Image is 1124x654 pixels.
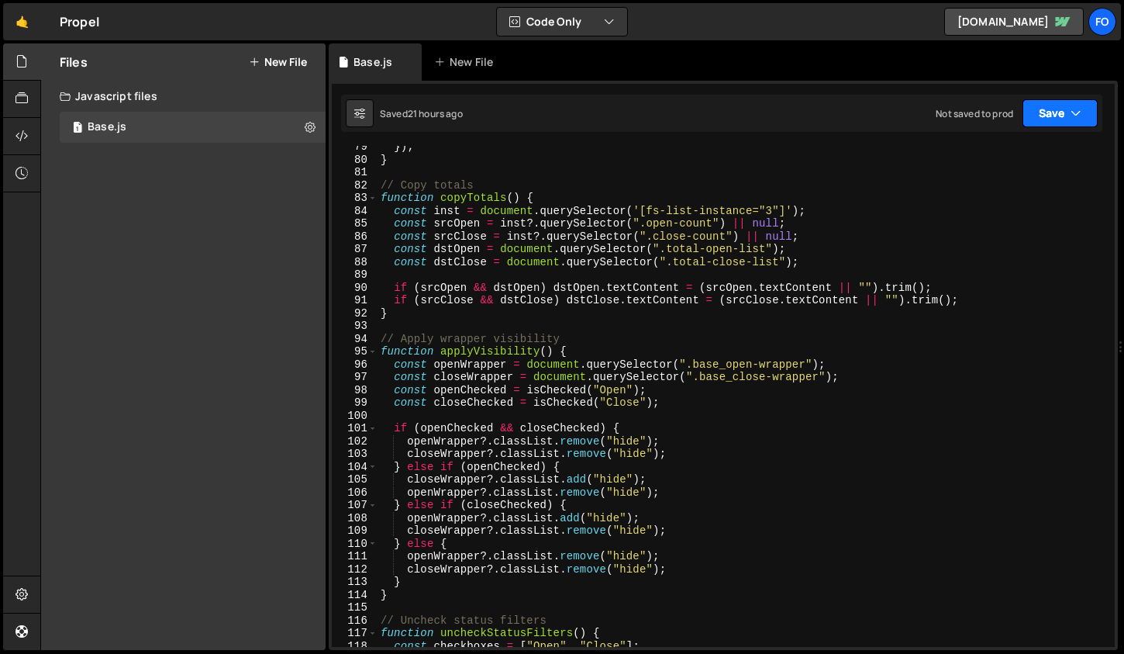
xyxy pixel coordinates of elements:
[332,473,378,486] div: 105
[332,576,378,589] div: 113
[332,550,378,563] div: 111
[332,524,378,538] div: 109
[332,205,378,218] div: 84
[332,140,378,154] div: 79
[332,435,378,448] div: 102
[88,120,126,134] div: Base.js
[73,123,82,135] span: 1
[332,563,378,576] div: 112
[332,166,378,179] div: 81
[332,294,378,307] div: 91
[332,410,378,423] div: 100
[332,384,378,397] div: 98
[332,179,378,192] div: 82
[434,54,499,70] div: New File
[353,54,392,70] div: Base.js
[497,8,627,36] button: Code Only
[332,154,378,167] div: 80
[332,640,378,653] div: 118
[332,307,378,320] div: 92
[332,243,378,256] div: 87
[332,486,378,500] div: 106
[332,268,378,282] div: 89
[332,345,378,358] div: 95
[332,601,378,614] div: 115
[332,333,378,346] div: 94
[332,256,378,269] div: 88
[60,112,326,143] div: 17111/47186.js
[332,538,378,551] div: 110
[332,461,378,474] div: 104
[332,589,378,602] div: 114
[41,81,326,112] div: Javascript files
[332,396,378,410] div: 99
[249,56,307,68] button: New File
[332,371,378,384] div: 97
[936,107,1013,120] div: Not saved to prod
[332,614,378,628] div: 116
[332,217,378,230] div: 85
[332,422,378,435] div: 101
[332,282,378,295] div: 90
[60,12,99,31] div: Propel
[332,230,378,244] div: 86
[1088,8,1116,36] a: fo
[332,192,378,205] div: 83
[332,512,378,525] div: 108
[3,3,41,40] a: 🤙
[332,627,378,640] div: 117
[1022,99,1098,127] button: Save
[332,358,378,372] div: 96
[60,54,88,71] h2: Files
[408,107,463,120] div: 21 hours ago
[332,448,378,461] div: 103
[380,107,463,120] div: Saved
[944,8,1084,36] a: [DOMAIN_NAME]
[332,320,378,333] div: 93
[332,499,378,512] div: 107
